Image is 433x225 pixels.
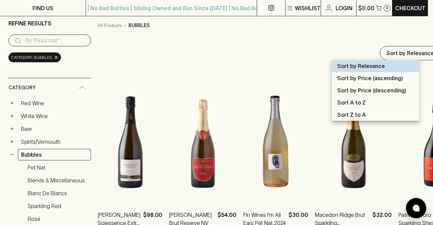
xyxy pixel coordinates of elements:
[337,86,406,94] p: Sort by Price (descending)
[337,98,366,107] p: Sort A to Z
[413,205,419,211] img: bubble-icon
[337,62,385,70] p: Sort by Relevance
[337,74,403,82] p: Sort by Price (ascending)
[337,111,366,119] p: Sort Z to A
